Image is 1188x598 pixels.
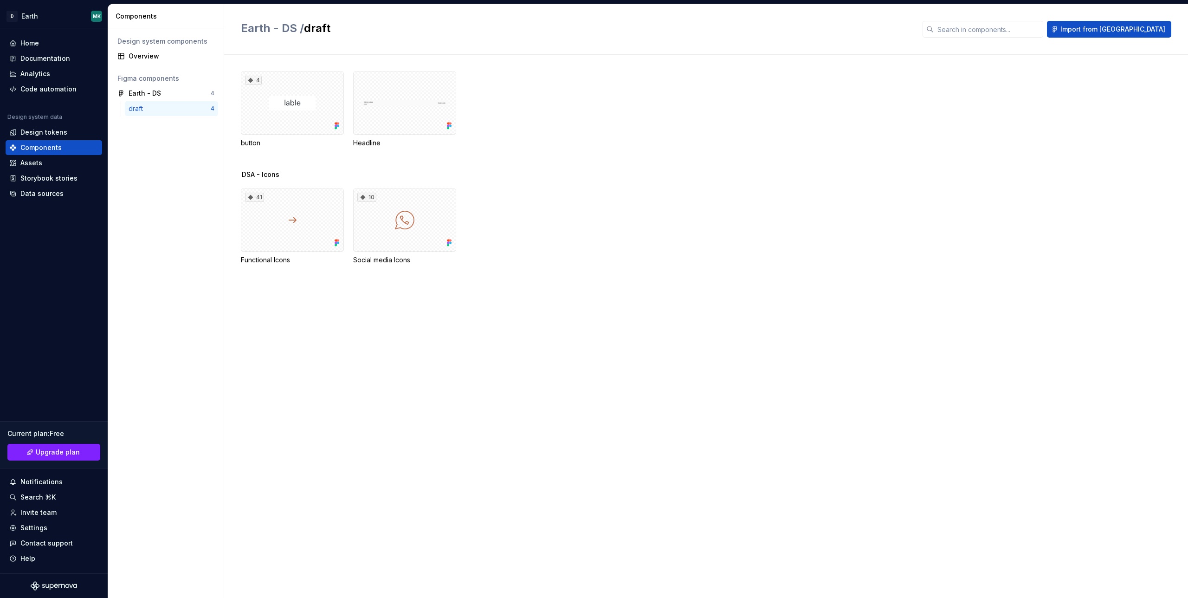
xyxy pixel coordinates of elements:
[20,84,77,94] div: Code automation
[2,6,106,26] button: DEarthMK
[241,71,344,148] div: 4button
[1060,25,1165,34] span: Import from [GEOGRAPHIC_DATA]
[20,189,64,198] div: Data sources
[20,174,77,183] div: Storybook stories
[6,11,18,22] div: D
[20,508,57,517] div: Invite team
[117,74,214,83] div: Figma components
[20,477,63,487] div: Notifications
[6,156,102,170] a: Assets
[6,186,102,201] a: Data sources
[20,158,42,168] div: Assets
[20,54,70,63] div: Documentation
[353,71,456,148] div: Headline
[20,128,67,137] div: Design tokens
[20,523,47,533] div: Settings
[241,21,304,35] span: Earth - DS /
[6,51,102,66] a: Documentation
[245,76,262,85] div: 4
[31,581,77,591] svg: Supernova Logo
[129,52,214,61] div: Overview
[125,101,218,116] a: draft4
[353,255,456,265] div: Social media Icons
[6,125,102,140] a: Design tokens
[21,12,38,21] div: Earth
[6,66,102,81] a: Analytics
[357,193,376,202] div: 10
[114,86,218,101] a: Earth - DS4
[20,539,73,548] div: Contact support
[129,104,147,113] div: draft
[117,37,214,46] div: Design system components
[6,505,102,520] a: Invite team
[241,188,344,265] div: 41Functional Icons
[6,36,102,51] a: Home
[6,171,102,186] a: Storybook stories
[20,493,56,502] div: Search ⌘K
[20,143,62,152] div: Components
[242,170,279,179] span: DSA - Icons
[7,444,100,461] button: Upgrade plan
[7,429,100,438] div: Current plan : Free
[6,474,102,489] button: Notifications
[36,448,80,457] span: Upgrade plan
[6,82,102,97] a: Code automation
[20,69,50,78] div: Analytics
[241,255,344,265] div: Functional Icons
[20,39,39,48] div: Home
[1047,21,1171,38] button: Import from [GEOGRAPHIC_DATA]
[6,140,102,155] a: Components
[6,536,102,551] button: Contact support
[6,520,102,535] a: Settings
[7,113,62,121] div: Design system data
[20,554,35,563] div: Help
[211,90,214,97] div: 4
[245,193,264,202] div: 41
[93,13,101,20] div: MK
[353,188,456,265] div: 10Social media Icons
[241,21,911,36] h2: draft
[114,49,218,64] a: Overview
[116,12,220,21] div: Components
[353,138,456,148] div: Headline
[241,138,344,148] div: button
[211,105,214,112] div: 4
[129,89,161,98] div: Earth - DS
[934,21,1043,38] input: Search in components...
[6,490,102,505] button: Search ⌘K
[6,551,102,566] button: Help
